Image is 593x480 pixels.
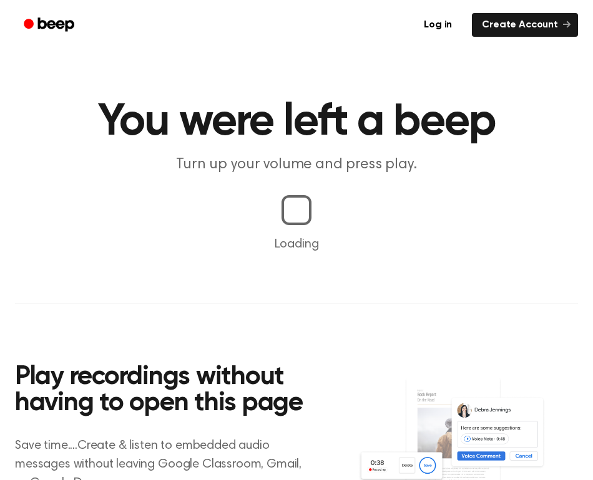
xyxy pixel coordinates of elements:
a: Create Account [472,13,578,37]
p: Turn up your volume and press play. [57,155,536,175]
h2: Play recordings without having to open this page [15,364,308,416]
a: Log in [411,11,464,39]
h1: You were left a beep [15,100,578,145]
p: Loading [15,235,578,254]
a: Beep [15,13,86,37]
